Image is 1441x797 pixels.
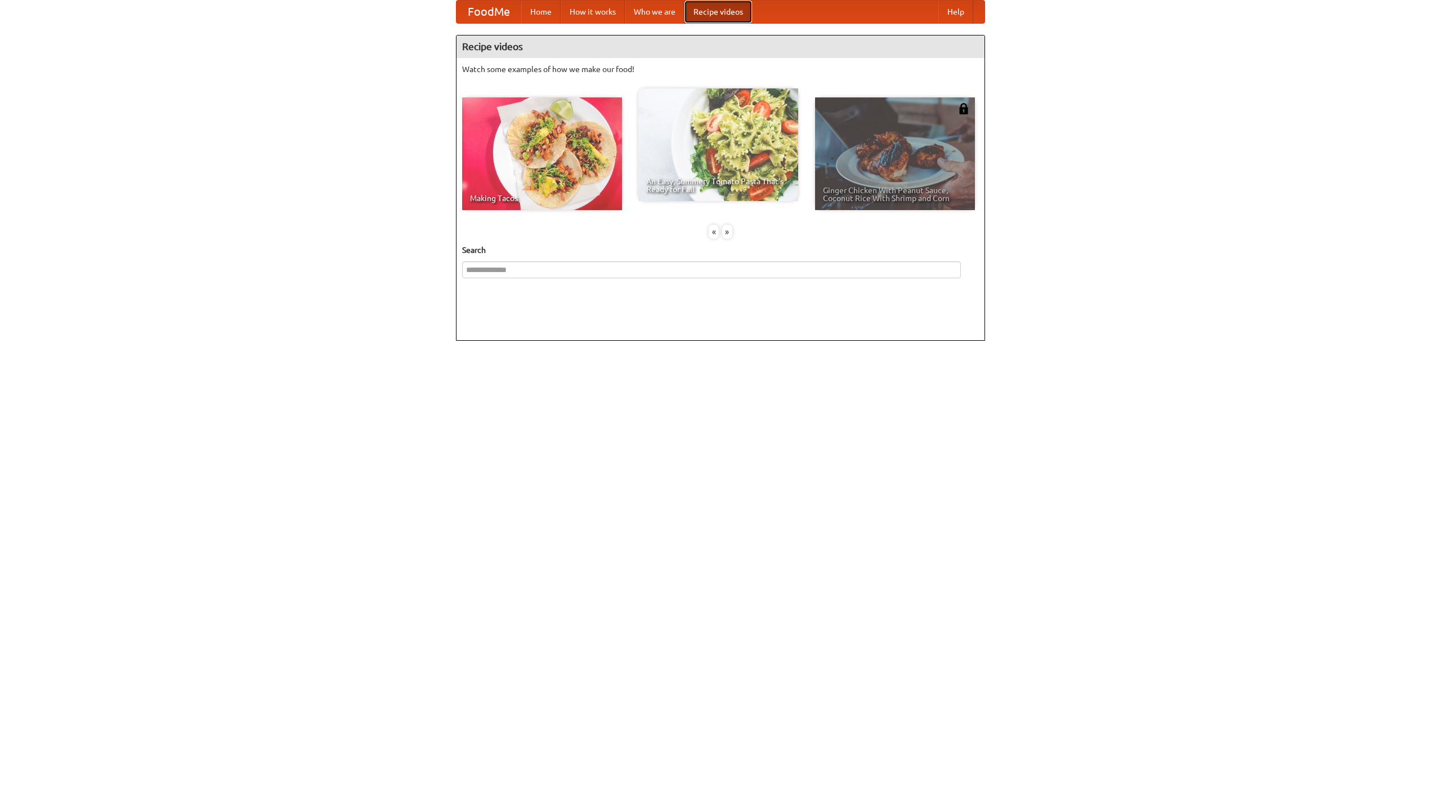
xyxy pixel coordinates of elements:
p: Watch some examples of how we make our food! [462,64,979,75]
a: FoodMe [457,1,521,23]
span: Making Tacos [470,194,614,202]
a: Help [938,1,973,23]
img: 483408.png [958,103,969,114]
div: « [709,225,719,239]
a: Making Tacos [462,97,622,210]
h4: Recipe videos [457,35,984,58]
div: » [722,225,732,239]
a: Home [521,1,561,23]
a: How it works [561,1,625,23]
a: Who we are [625,1,684,23]
span: An Easy, Summery Tomato Pasta That's Ready for Fall [646,177,790,193]
h5: Search [462,244,979,256]
a: An Easy, Summery Tomato Pasta That's Ready for Fall [638,88,798,201]
a: Recipe videos [684,1,752,23]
